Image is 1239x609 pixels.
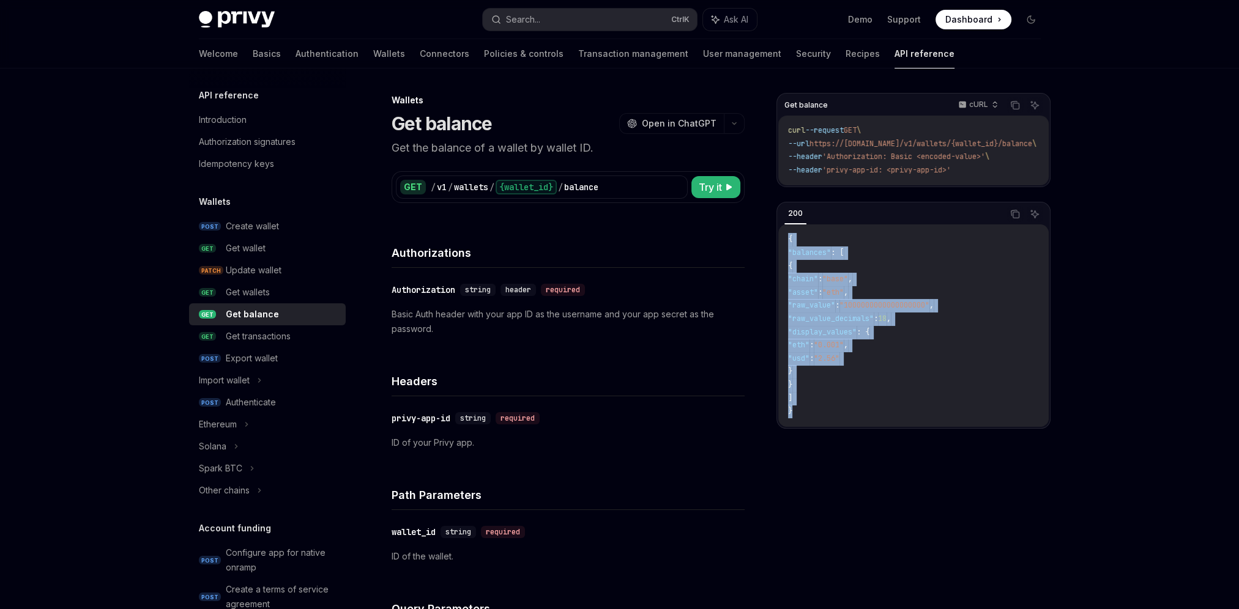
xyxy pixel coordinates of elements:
div: {wallet_id} [496,180,557,194]
a: POSTConfigure app for native onramp [189,542,346,578]
a: POSTExport wallet [189,347,346,369]
span: GET [199,288,216,297]
span: GET [199,244,216,253]
span: "usd" [788,353,809,363]
a: Connectors [420,39,469,68]
div: Ethereum [199,417,237,432]
div: required [481,526,525,538]
span: Ctrl K [671,15,690,24]
button: cURL [951,95,1003,116]
div: Other chains [199,483,250,498]
a: GETGet wallet [189,237,346,259]
button: Try it [691,176,740,198]
span: { [788,261,792,271]
div: Spark BTC [199,461,242,476]
span: POST [199,556,221,565]
span: "display_values" [788,327,857,337]
div: wallets [454,181,488,193]
span: 18 [878,314,887,323]
span: --url [788,139,809,149]
span: Ask AI [724,13,748,26]
div: / [448,181,453,193]
div: Import wallet [199,373,250,388]
span: GET [199,332,216,341]
span: { [788,234,792,244]
span: Dashboard [945,13,992,26]
a: Demo [848,13,873,26]
div: Authenticate [226,395,276,410]
a: Security [796,39,831,68]
span: : [ [831,248,844,257]
div: Create wallet [226,219,279,234]
button: Copy the contents from the code block [1007,97,1023,113]
span: "asset" [788,287,818,297]
h5: API reference [199,88,259,103]
h5: Account funding [199,521,271,536]
span: ] [788,393,792,403]
div: Solana [199,439,226,454]
span: \ [857,125,861,135]
span: GET [199,310,216,319]
button: Search...CtrlK [483,9,697,31]
p: cURL [969,100,988,109]
button: Open in ChatGPT [619,113,724,134]
span: string [465,285,491,295]
div: Configure app for native onramp [226,545,338,575]
p: Basic Auth header with your app ID as the username and your app secret as the password. [392,307,745,336]
span: "1000000000000000000" [839,300,929,310]
a: Introduction [189,109,346,131]
span: GET [844,125,857,135]
a: GETGet balance [189,303,346,325]
span: \ [985,152,989,161]
span: --header [788,152,822,161]
a: API reference [895,39,954,68]
span: "2.56" [814,353,839,363]
a: Wallets [373,39,405,68]
div: Get wallet [226,241,266,256]
div: Authorization signatures [199,135,296,149]
a: GETGet wallets [189,281,346,303]
span: } [788,366,792,376]
span: : { [857,327,869,337]
div: Get balance [226,307,279,322]
div: 200 [784,206,806,221]
button: Ask AI [703,9,757,31]
div: Export wallet [226,351,278,366]
span: "raw_value" [788,300,835,310]
button: Toggle dark mode [1021,10,1041,29]
span: "eth" [788,340,809,350]
span: "0.001" [814,340,844,350]
span: header [505,285,531,295]
a: User management [703,39,781,68]
span: POST [199,398,221,407]
a: POSTAuthenticate [189,391,346,413]
a: Dashboard [936,10,1011,29]
div: Update wallet [226,263,281,278]
span: "balances" [788,248,831,257]
h4: Path Parameters [392,487,745,503]
a: Authorization signatures [189,131,346,153]
a: PATCHUpdate wallet [189,259,346,281]
div: Get wallets [226,285,270,300]
span: https://[DOMAIN_NAME]/v1/wallets/{wallet_id}/balance [809,139,1032,149]
span: } [788,380,792,389]
a: POSTCreate wallet [189,215,346,237]
div: Wallets [392,94,745,106]
a: Welcome [199,39,238,68]
button: Ask AI [1027,97,1043,113]
span: --request [805,125,844,135]
span: , [929,300,934,310]
div: required [541,284,585,296]
div: Search... [506,12,540,27]
span: : [818,274,822,284]
span: 'privy-app-id: <privy-app-id>' [822,165,951,175]
span: curl [788,125,805,135]
a: Transaction management [578,39,688,68]
span: POST [199,592,221,602]
a: Basics [253,39,281,68]
a: GETGet transactions [189,325,346,347]
span: 'Authorization: Basic <encoded-value>' [822,152,985,161]
span: , [844,340,848,350]
span: , [848,274,852,284]
button: Copy the contents from the code block [1007,206,1023,222]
